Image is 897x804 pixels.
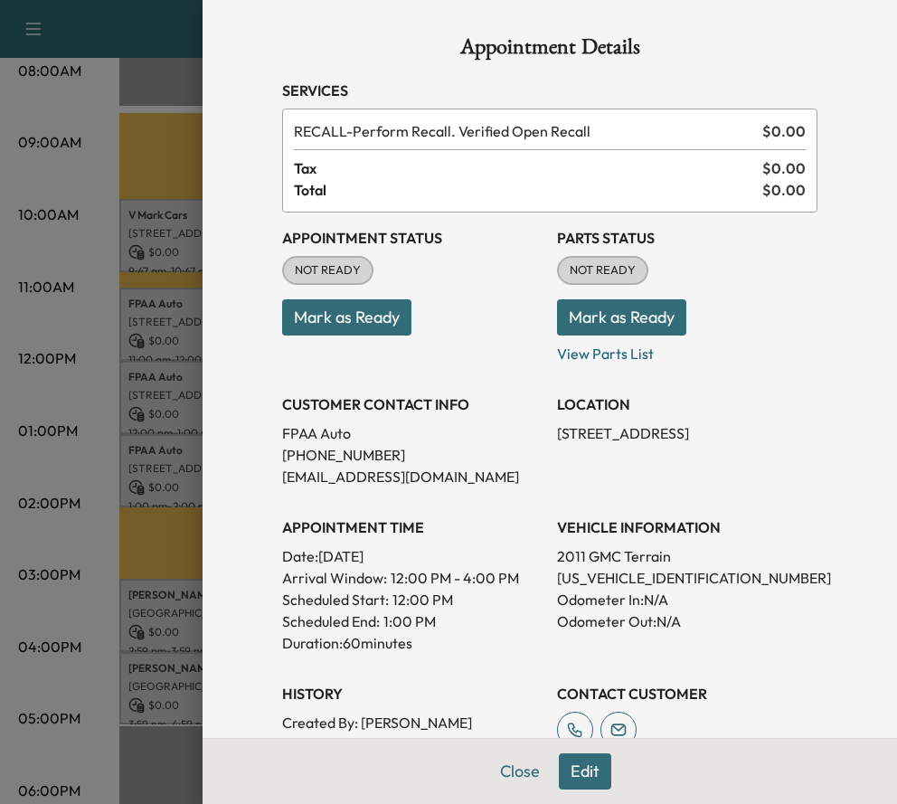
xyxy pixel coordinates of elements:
[284,261,372,279] span: NOT READY
[557,422,817,444] p: [STREET_ADDRESS]
[282,632,543,654] p: Duration: 60 minutes
[392,589,453,610] p: 12:00 PM
[557,683,817,705] h3: CONTACT CUSTOMER
[557,393,817,415] h3: LOCATION
[391,567,519,589] span: 12:00 PM - 4:00 PM
[557,227,817,249] h3: Parts Status
[282,299,411,336] button: Mark as Ready
[762,179,806,201] span: $ 0.00
[294,120,755,142] span: Perform Recall. Verified Open Recall
[557,610,817,632] p: Odometer Out: N/A
[557,516,817,538] h3: VEHICLE INFORMATION
[557,299,686,336] button: Mark as Ready
[294,179,762,201] span: Total
[488,753,552,790] button: Close
[762,120,806,142] span: $ 0.00
[762,157,806,179] span: $ 0.00
[557,589,817,610] p: Odometer In: N/A
[282,422,543,444] p: FPAA Auto
[282,712,543,733] p: Created By : [PERSON_NAME]
[294,157,762,179] span: Tax
[282,80,817,101] h3: Services
[282,227,543,249] h3: Appointment Status
[557,336,817,364] p: View Parts List
[282,393,543,415] h3: CUSTOMER CONTACT INFO
[559,753,611,790] button: Edit
[282,444,543,466] p: [PHONE_NUMBER]
[559,261,647,279] span: NOT READY
[282,733,543,755] p: Created At : [DATE] 12:30:29 PM
[282,610,380,632] p: Scheduled End:
[282,36,817,65] h1: Appointment Details
[557,545,817,567] p: 2011 GMC Terrain
[282,516,543,538] h3: APPOINTMENT TIME
[282,589,389,610] p: Scheduled Start:
[282,466,543,487] p: [EMAIL_ADDRESS][DOMAIN_NAME]
[557,567,817,589] p: [US_VEHICLE_IDENTIFICATION_NUMBER]
[282,545,543,567] p: Date: [DATE]
[282,683,543,705] h3: History
[282,567,543,589] p: Arrival Window:
[383,610,436,632] p: 1:00 PM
